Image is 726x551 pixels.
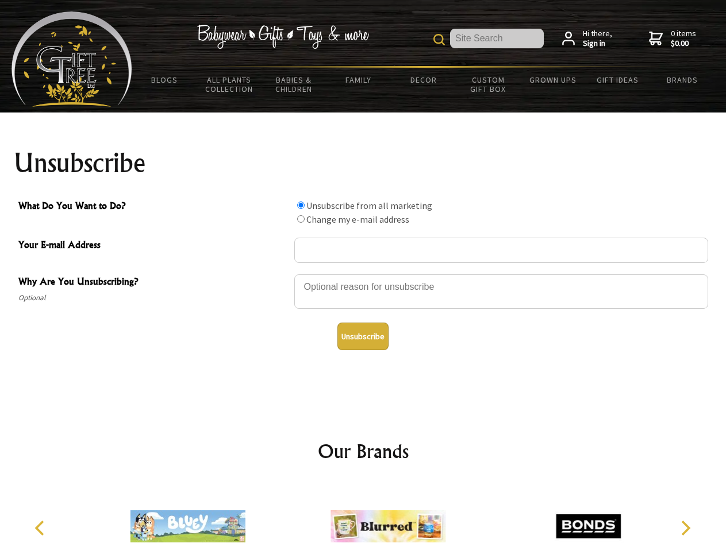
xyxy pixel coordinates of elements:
[23,437,704,465] h2: Our Brands
[673,515,698,541] button: Next
[391,68,456,92] a: Decor
[18,274,289,291] span: Why Are You Unsubscribing?
[583,38,612,49] strong: Sign in
[337,323,389,350] button: Unsubscribe
[18,291,289,305] span: Optional
[11,11,132,107] img: Babyware - Gifts - Toys and more...
[297,201,305,209] input: What Do You Want to Do?
[562,29,612,49] a: Hi there,Sign in
[294,238,708,263] input: Your E-mail Address
[18,199,289,215] span: What Do You Want to Do?
[306,200,432,211] label: Unsubscribe from all marketing
[197,25,369,49] img: Babywear - Gifts - Toys & more
[650,68,715,92] a: Brands
[520,68,585,92] a: Grown Ups
[326,68,391,92] a: Family
[649,29,696,49] a: 0 items$0.00
[583,29,612,49] span: Hi there,
[671,28,696,49] span: 0 items
[29,515,54,541] button: Previous
[671,38,696,49] strong: $0.00
[18,238,289,254] span: Your E-mail Address
[306,214,409,225] label: Change my e-mail address
[585,68,650,92] a: Gift Ideas
[297,215,305,223] input: What Do You Want to Do?
[262,68,326,101] a: Babies & Children
[433,34,445,45] img: product search
[197,68,262,101] a: All Plants Collection
[456,68,521,101] a: Custom Gift Box
[14,149,713,177] h1: Unsubscribe
[450,29,544,48] input: Site Search
[132,68,197,92] a: BLOGS
[294,274,708,309] textarea: Why Are You Unsubscribing?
